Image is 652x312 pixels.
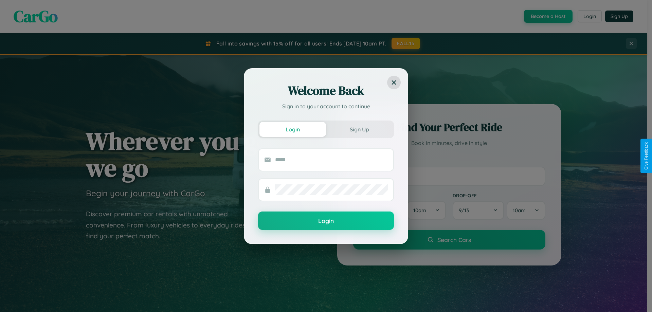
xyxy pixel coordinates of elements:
[259,122,326,137] button: Login
[326,122,393,137] button: Sign Up
[258,212,394,230] button: Login
[644,142,649,170] div: Give Feedback
[258,102,394,110] p: Sign in to your account to continue
[258,82,394,99] h2: Welcome Back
